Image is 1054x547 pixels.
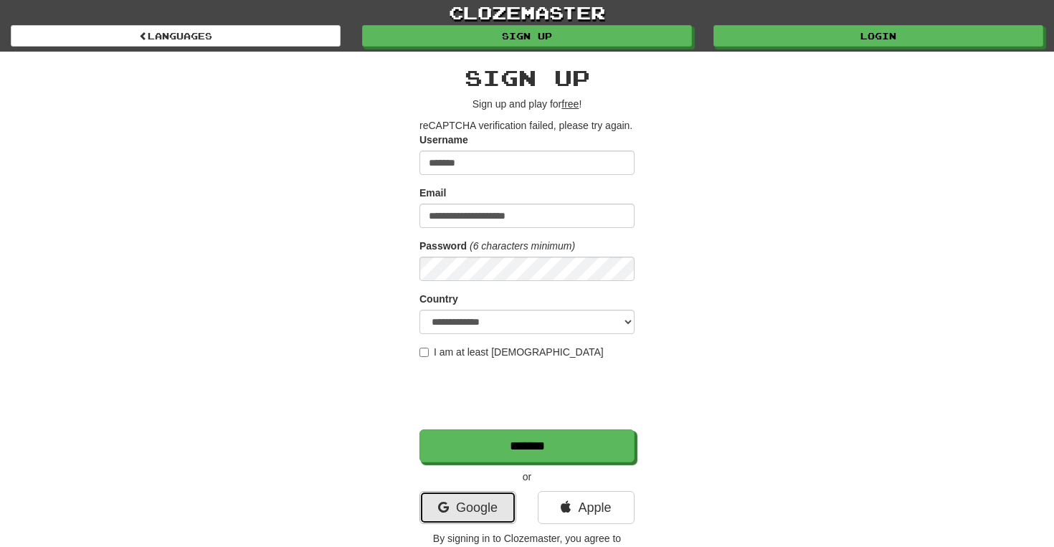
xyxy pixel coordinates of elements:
[11,25,341,47] a: Languages
[713,25,1043,47] a: Login
[419,491,516,524] a: Google
[362,25,692,47] a: Sign up
[419,66,635,90] h2: Sign up
[419,239,467,253] label: Password
[419,133,468,147] label: Username
[419,118,635,462] form: reCAPTCHA verification failed, please try again.
[419,348,429,357] input: I am at least [DEMOGRAPHIC_DATA]
[419,366,637,422] iframe: reCAPTCHA
[419,186,446,200] label: Email
[470,240,575,252] em: (6 characters minimum)
[419,470,635,484] p: or
[561,98,579,110] u: free
[419,97,635,111] p: Sign up and play for !
[419,345,604,359] label: I am at least [DEMOGRAPHIC_DATA]
[419,292,458,306] label: Country
[538,491,635,524] a: Apple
